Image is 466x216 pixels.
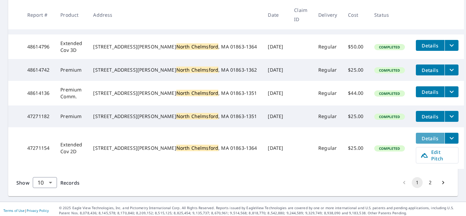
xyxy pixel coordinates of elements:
[420,89,440,95] span: Details
[262,127,289,169] td: [DATE]
[176,113,218,119] mark: North Chelmsford
[445,133,458,144] button: filesDropdownBtn-47271154
[313,59,343,81] td: Regular
[262,34,289,59] td: [DATE]
[420,149,454,162] span: Edit Pitch
[343,34,369,59] td: $50.00
[176,67,218,73] mark: North Chelmsford
[16,179,29,186] span: Show
[55,127,88,169] td: Extended Cov 2D
[55,34,88,59] td: Extended Cov 3D
[33,177,57,188] div: Show 10 records
[55,59,88,81] td: Premium
[313,34,343,59] td: Regular
[343,105,369,127] td: $25.00
[59,205,463,216] p: © 2025 Eagle View Technologies, Inc. and Pictometry International Corp. All Rights Reserved. Repo...
[313,105,343,127] td: Regular
[375,114,404,119] span: Completed
[416,147,458,163] a: Edit Pitch
[93,43,257,50] div: [STREET_ADDRESS][PERSON_NAME] , MA 01863-1364
[93,113,257,120] div: [STREET_ADDRESS][PERSON_NAME] , MA 01863-1351
[176,43,218,50] mark: North Chelmsford
[27,208,49,213] a: Privacy Policy
[438,177,449,188] button: Go to next page
[445,111,458,122] button: filesDropdownBtn-47271182
[176,90,218,96] mark: North Chelmsford
[93,90,257,97] div: [STREET_ADDRESS][PERSON_NAME] , MA 01863-1351
[420,42,440,49] span: Details
[375,68,404,73] span: Completed
[22,34,55,59] td: 48614796
[375,91,404,96] span: Completed
[412,177,423,188] button: page 1
[262,105,289,127] td: [DATE]
[55,105,88,127] td: Premium
[445,86,458,97] button: filesDropdownBtn-48614136
[176,145,218,151] mark: North Chelmsford
[425,177,436,188] button: Go to page 2
[22,81,55,105] td: 48614136
[22,59,55,81] td: 48614742
[93,145,257,152] div: [STREET_ADDRESS][PERSON_NAME] , MA 01863-1364
[343,127,369,169] td: $25.00
[416,133,445,144] button: detailsBtn-47271154
[93,67,257,73] div: [STREET_ADDRESS][PERSON_NAME] , MA 01863-1362
[313,81,343,105] td: Regular
[60,179,79,186] span: Records
[420,135,440,142] span: Details
[262,81,289,105] td: [DATE]
[445,64,458,75] button: filesDropdownBtn-48614742
[420,113,440,120] span: Details
[416,64,445,75] button: detailsBtn-48614742
[416,40,445,51] button: detailsBtn-48614796
[3,208,25,213] a: Terms of Use
[313,127,343,169] td: Regular
[375,146,404,151] span: Completed
[3,208,49,213] p: |
[375,45,404,49] span: Completed
[55,81,88,105] td: Premium Comm.
[343,59,369,81] td: $25.00
[416,86,445,97] button: detailsBtn-48614136
[445,40,458,51] button: filesDropdownBtn-48614796
[262,59,289,81] td: [DATE]
[398,177,450,188] nav: pagination navigation
[343,81,369,105] td: $44.00
[22,127,55,169] td: 47271154
[33,173,57,192] div: 10
[22,105,55,127] td: 47271182
[416,111,445,122] button: detailsBtn-47271182
[420,67,440,73] span: Details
